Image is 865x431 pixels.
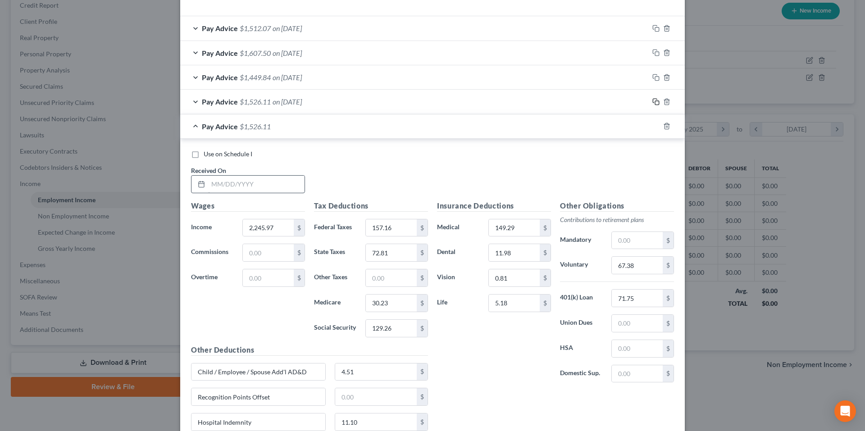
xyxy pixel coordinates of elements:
[834,400,856,422] div: Open Intercom Messenger
[417,388,428,405] div: $
[489,295,540,312] input: 0.00
[191,200,305,212] h5: Wages
[417,219,428,236] div: $
[366,269,417,286] input: 0.00
[191,345,428,356] h5: Other Deductions
[314,200,428,212] h5: Tax Deductions
[489,219,540,236] input: 0.00
[560,200,674,212] h5: Other Obligations
[663,257,674,274] div: $
[366,244,417,261] input: 0.00
[240,49,271,57] span: $1,607.50
[555,289,607,307] label: 401(k) Loan
[612,340,663,357] input: 0.00
[191,388,325,405] input: Specify...
[366,219,417,236] input: 0.00
[437,200,551,212] h5: Insurance Deductions
[663,365,674,382] div: $
[240,122,271,131] span: $1,526.11
[202,122,238,131] span: Pay Advice
[663,232,674,249] div: $
[273,97,302,106] span: on [DATE]
[191,413,325,431] input: Specify...
[612,365,663,382] input: 0.00
[273,73,302,82] span: on [DATE]
[310,319,361,337] label: Social Security
[612,257,663,274] input: 0.00
[432,294,484,312] label: Life
[540,269,551,286] div: $
[612,315,663,332] input: 0.00
[294,269,305,286] div: $
[540,219,551,236] div: $
[202,73,238,82] span: Pay Advice
[204,150,252,158] span: Use on Schedule I
[555,365,607,383] label: Domestic Sup.
[489,269,540,286] input: 0.00
[187,244,238,262] label: Commissions
[432,269,484,287] label: Vision
[208,176,305,193] input: MM/DD/YYYY
[663,290,674,307] div: $
[273,49,302,57] span: on [DATE]
[612,232,663,249] input: 0.00
[240,24,271,32] span: $1,512.07
[310,269,361,287] label: Other Taxes
[187,269,238,287] label: Overtime
[310,219,361,237] label: Federal Taxes
[202,97,238,106] span: Pay Advice
[294,219,305,236] div: $
[273,24,302,32] span: on [DATE]
[240,97,271,106] span: $1,526.11
[555,256,607,274] label: Voluntary
[417,295,428,312] div: $
[243,244,294,261] input: 0.00
[663,315,674,332] div: $
[417,413,428,431] div: $
[294,244,305,261] div: $
[335,413,417,431] input: 0.00
[243,219,294,236] input: 0.00
[560,215,674,224] p: Contributions to retirement plans
[432,219,484,237] label: Medical
[243,269,294,286] input: 0.00
[191,167,226,174] span: Received On
[555,340,607,358] label: HSA
[335,388,417,405] input: 0.00
[366,295,417,312] input: 0.00
[417,320,428,337] div: $
[489,244,540,261] input: 0.00
[366,320,417,337] input: 0.00
[540,244,551,261] div: $
[202,24,238,32] span: Pay Advice
[335,363,417,381] input: 0.00
[417,363,428,381] div: $
[417,244,428,261] div: $
[240,73,271,82] span: $1,449.84
[612,290,663,307] input: 0.00
[555,231,607,250] label: Mandatory
[310,294,361,312] label: Medicare
[202,49,238,57] span: Pay Advice
[540,295,551,312] div: $
[432,244,484,262] label: Dental
[555,314,607,332] label: Union Dues
[663,340,674,357] div: $
[310,244,361,262] label: State Taxes
[191,223,212,231] span: Income
[417,269,428,286] div: $
[191,363,325,381] input: Specify...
